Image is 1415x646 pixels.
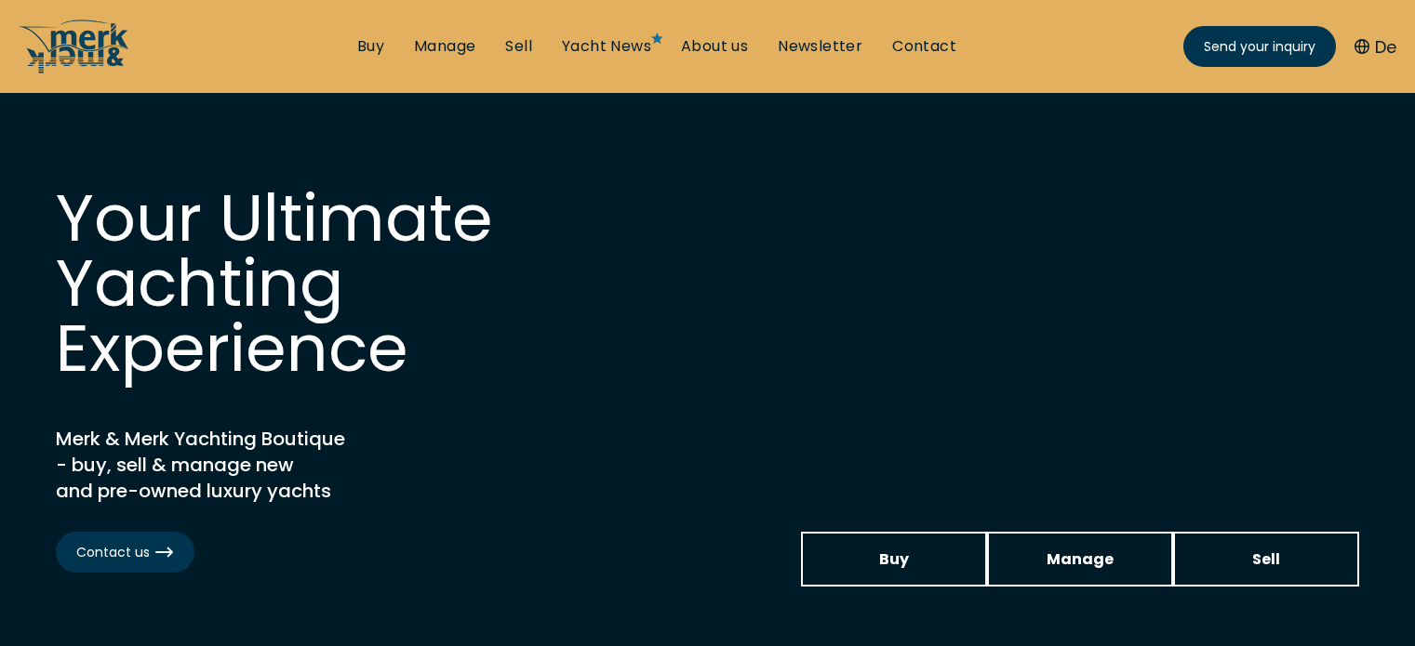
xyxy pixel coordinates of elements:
[56,532,194,573] a: Contact us
[1183,26,1336,67] a: Send your inquiry
[801,532,987,587] a: Buy
[778,36,862,57] a: Newsletter
[892,36,956,57] a: Contact
[505,36,532,57] a: Sell
[879,547,909,571] span: Buy
[1204,37,1315,57] span: Send your inquiry
[987,532,1173,587] a: Manage
[562,36,651,57] a: Yacht News
[56,426,521,504] h2: Merk & Merk Yachting Boutique - buy, sell & manage new and pre-owned luxury yachts
[681,36,748,57] a: About us
[357,36,384,57] a: Buy
[76,543,174,562] span: Contact us
[1173,532,1359,587] a: Sell
[56,186,614,381] h1: Your Ultimate Yachting Experience
[1355,34,1396,59] button: De
[1252,547,1280,571] span: Sell
[1047,547,1114,571] span: Manage
[414,36,475,57] a: Manage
